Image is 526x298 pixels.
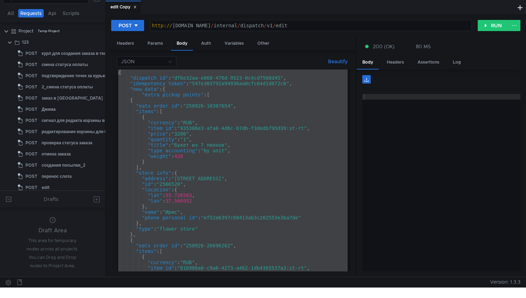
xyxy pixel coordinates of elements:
span: POST [26,59,37,70]
div: Drafts [44,195,58,203]
div: проверка статуса заказа [42,138,92,148]
div: Assertions [412,56,445,69]
div: Body [171,37,193,51]
button: Beautify [325,57,350,66]
button: POST [111,20,144,31]
span: POST [26,93,37,103]
div: 80 MS [416,43,431,50]
button: RUN [478,20,509,31]
div: Log [447,56,467,69]
div: Headers [111,37,140,50]
span: POST [26,115,37,126]
div: POST [119,22,132,29]
div: 2_смена статуса оплаты [42,82,93,92]
div: Auth [196,37,216,50]
span: POST [26,126,37,137]
span: POST [26,182,37,193]
div: Variables [219,37,249,50]
div: Project [19,26,34,36]
div: Body [357,56,379,70]
div: подтверждение точек за курьера [42,71,110,81]
div: Headers [381,56,410,69]
button: Api [46,9,58,17]
span: POST [26,171,37,182]
div: Temp Project [38,26,60,36]
div: редактирование корзины для б2б [42,126,112,137]
div: Джима [42,104,56,115]
div: 123 [22,37,29,48]
div: курл для создания заказа в тестинге ([GEOGRAPHIC_DATA]) [42,48,168,59]
div: edit [42,182,50,193]
div: создания посылки_2 [42,160,85,170]
div: смена статуса оплаты [42,59,88,70]
div: сигнал для редакта корзины в aws [42,115,114,126]
div: Params [142,37,169,50]
div: перенос слота [42,171,72,182]
button: Requests [18,9,44,17]
span: POST [26,82,37,92]
span: POST [26,160,37,170]
button: Scripts [61,9,81,17]
span: POST [26,71,37,81]
span: 200 (OK) [373,43,395,50]
div: отмена заказа [42,149,71,159]
button: All [5,9,16,17]
span: POST [26,138,37,148]
span: POST [26,149,37,159]
div: заказ в [GEOGRAPHIC_DATA] [42,93,103,103]
span: POST [26,104,37,115]
span: POST [26,48,37,59]
div: edit Copy [111,3,137,11]
span: Version: 1.3.3 [490,277,520,287]
div: Other [252,37,275,50]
